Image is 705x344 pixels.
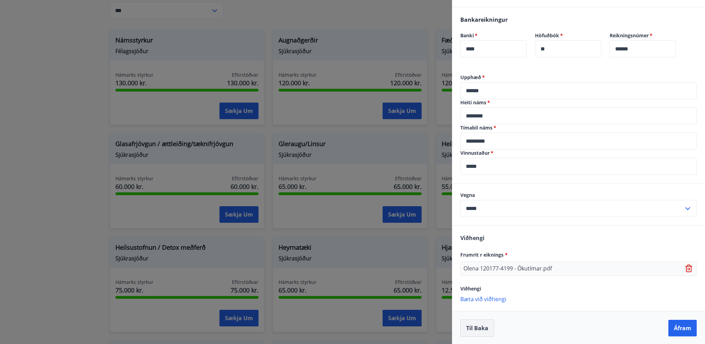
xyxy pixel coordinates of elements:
label: Vegna [460,192,697,199]
button: Áfram [668,320,697,336]
span: Frumrit r eiknings [460,251,508,258]
span: Viðhengi [460,285,481,292]
label: Heiti náms [460,99,697,106]
div: Tímabil náms [460,133,697,150]
label: Vinnustaður [460,150,697,156]
label: Reikningsnúmer [610,32,676,39]
span: Viðhengi [460,234,485,242]
button: Til baka [460,319,494,337]
span: Bankareikningur [460,16,508,23]
p: Bæta við viðhengi [460,295,697,302]
label: Höfuðbók [535,32,601,39]
label: Banki [460,32,527,39]
div: Heiti náms [460,107,697,124]
div: Upphæð [460,82,697,99]
p: Olena 120177-4199 - Ökutímar.pdf [463,265,552,273]
div: Vinnustaður [460,158,697,175]
label: Tímabil náms [460,124,697,131]
label: Upphæð [460,74,697,81]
